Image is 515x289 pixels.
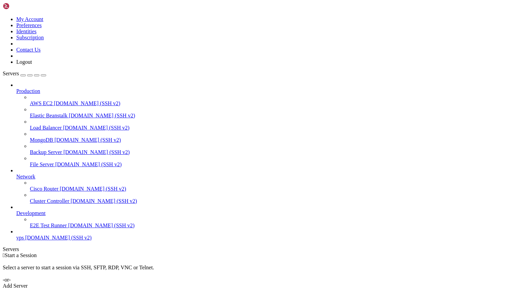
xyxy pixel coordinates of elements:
[55,161,122,167] span: [DOMAIN_NAME] (SSH v2)
[30,180,512,192] li: Cisco Router [DOMAIN_NAME] (SSH v2)
[30,161,54,167] span: File Server
[3,71,19,76] span: Servers
[16,210,512,216] a: Development
[30,125,512,131] a: Load Balancer [DOMAIN_NAME] (SSH v2)
[30,161,512,168] a: File Server [DOMAIN_NAME] (SSH v2)
[30,100,512,107] a: AWS EC2 [DOMAIN_NAME] (SSH v2)
[30,192,512,204] li: Cluster Controller [DOMAIN_NAME] (SSH v2)
[30,149,512,155] a: Backup Server [DOMAIN_NAME] (SSH v2)
[30,100,53,106] span: AWS EC2
[16,174,35,179] span: Network
[3,283,512,289] div: Add Server
[30,131,512,143] li: MongoDB [DOMAIN_NAME] (SSH v2)
[30,223,67,228] span: E2E Test Runner
[3,246,512,252] div: Servers
[30,186,58,192] span: Cisco Router
[30,216,512,229] li: E2E Test Runner [DOMAIN_NAME] (SSH v2)
[3,71,46,76] a: Servers
[30,155,512,168] li: File Server [DOMAIN_NAME] (SSH v2)
[3,3,42,9] img: Shellngn
[30,198,512,204] a: Cluster Controller [DOMAIN_NAME] (SSH v2)
[68,223,135,228] span: [DOMAIN_NAME] (SSH v2)
[69,113,135,118] span: [DOMAIN_NAME] (SSH v2)
[16,47,41,53] a: Contact Us
[16,168,512,204] li: Network
[30,125,62,131] span: Load Balancer
[63,149,130,155] span: [DOMAIN_NAME] (SSH v2)
[30,94,512,107] li: AWS EC2 [DOMAIN_NAME] (SSH v2)
[30,107,512,119] li: Elastic Beanstalk [DOMAIN_NAME] (SSH v2)
[16,16,43,22] a: My Account
[16,22,42,28] a: Preferences
[30,186,512,192] a: Cisco Router [DOMAIN_NAME] (SSH v2)
[16,204,512,229] li: Development
[16,229,512,241] li: vps [DOMAIN_NAME] (SSH v2)
[30,149,62,155] span: Backup Server
[30,223,512,229] a: E2E Test Runner [DOMAIN_NAME] (SSH v2)
[71,198,137,204] span: [DOMAIN_NAME] (SSH v2)
[30,137,512,143] a: MongoDB [DOMAIN_NAME] (SSH v2)
[16,210,45,216] span: Development
[5,252,37,258] span: Start a Session
[30,113,68,118] span: Elastic Beanstalk
[16,35,44,40] a: Subscription
[30,137,53,143] span: MongoDB
[30,143,512,155] li: Backup Server [DOMAIN_NAME] (SSH v2)
[60,186,126,192] span: [DOMAIN_NAME] (SSH v2)
[16,28,37,34] a: Identities
[16,82,512,168] li: Production
[54,100,121,106] span: [DOMAIN_NAME] (SSH v2)
[54,137,121,143] span: [DOMAIN_NAME] (SSH v2)
[16,88,40,94] span: Production
[63,125,130,131] span: [DOMAIN_NAME] (SSH v2)
[16,59,32,65] a: Logout
[16,88,512,94] a: Production
[30,119,512,131] li: Load Balancer [DOMAIN_NAME] (SSH v2)
[16,174,512,180] a: Network
[3,258,512,283] div: Select a server to start a session via SSH, SFTP, RDP, VNC or Telnet. -or-
[16,235,24,240] span: vps
[25,235,92,240] span: [DOMAIN_NAME] (SSH v2)
[16,235,512,241] a: vps [DOMAIN_NAME] (SSH v2)
[3,252,5,258] span: 
[30,113,512,119] a: Elastic Beanstalk [DOMAIN_NAME] (SSH v2)
[30,198,69,204] span: Cluster Controller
